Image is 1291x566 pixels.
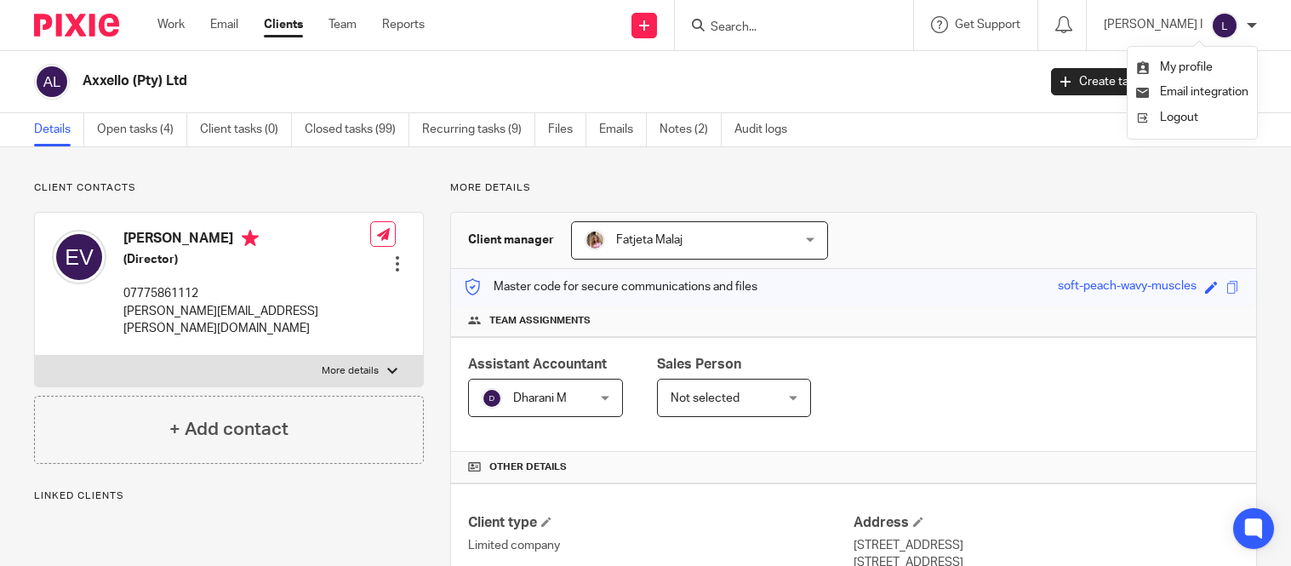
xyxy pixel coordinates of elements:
[854,537,1239,554] p: [STREET_ADDRESS]
[660,113,722,146] a: Notes (2)
[200,113,292,146] a: Client tasks (0)
[468,514,854,532] h4: Client type
[1051,68,1150,95] a: Create task
[1160,61,1213,73] span: My profile
[34,64,70,100] img: svg%3E
[734,113,800,146] a: Audit logs
[210,16,238,33] a: Email
[422,113,535,146] a: Recurring tasks (9)
[548,113,586,146] a: Files
[34,181,424,195] p: Client contacts
[1160,111,1198,123] span: Logout
[382,16,425,33] a: Reports
[1136,86,1248,98] a: Email integration
[242,230,259,247] i: Primary
[513,392,567,404] span: Dharani M
[1160,86,1248,98] span: Email integration
[97,113,187,146] a: Open tasks (4)
[34,14,119,37] img: Pixie
[854,514,1239,532] h4: Address
[955,19,1020,31] span: Get Support
[464,278,757,295] p: Master code for secure communications and files
[169,416,288,443] h4: + Add contact
[123,303,370,338] p: [PERSON_NAME][EMAIL_ADDRESS][PERSON_NAME][DOMAIN_NAME]
[305,113,409,146] a: Closed tasks (99)
[468,537,854,554] p: Limited company
[599,113,647,146] a: Emails
[585,230,605,250] img: MicrosoftTeams-image%20(5).png
[123,230,370,251] h4: [PERSON_NAME]
[34,113,84,146] a: Details
[264,16,303,33] a: Clients
[322,364,379,378] p: More details
[616,234,683,246] span: Fatjeta Malaj
[1058,277,1197,297] div: soft-peach-wavy-muscles
[709,20,862,36] input: Search
[468,357,607,371] span: Assistant Accountant
[1136,106,1248,130] a: Logout
[489,460,567,474] span: Other details
[482,388,502,409] img: svg%3E
[83,72,837,90] h2: Axxello (Pty) Ltd
[123,285,370,302] p: 07775861112
[1211,12,1238,39] img: svg%3E
[671,392,740,404] span: Not selected
[328,16,357,33] a: Team
[657,357,741,371] span: Sales Person
[468,232,554,249] h3: Client manager
[489,314,591,328] span: Team assignments
[34,489,424,503] p: Linked clients
[1104,16,1202,33] p: [PERSON_NAME] I
[157,16,185,33] a: Work
[123,251,370,268] h5: (Director)
[450,181,1257,195] p: More details
[52,230,106,284] img: svg%3E
[1136,61,1213,73] a: My profile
